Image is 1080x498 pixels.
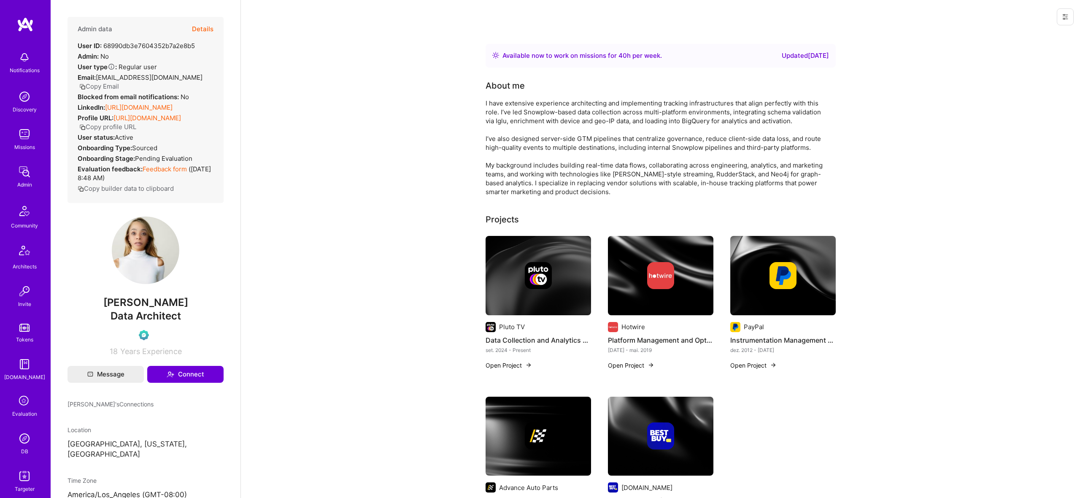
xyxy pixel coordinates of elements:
[78,165,143,173] strong: Evaluation feedback:
[120,347,182,356] span: Years Experience
[78,186,84,192] i: icon Copy
[135,154,192,162] span: Pending Evaluation
[608,236,713,315] img: cover
[486,236,591,315] img: cover
[15,484,35,493] div: Targeter
[192,17,213,41] button: Details
[647,422,674,449] img: Company logo
[167,371,174,378] i: icon Connect
[78,62,157,71] div: Regular user
[139,330,149,340] img: Evaluation Call Pending
[486,79,525,92] div: About me
[492,52,499,59] img: Availability
[143,165,187,173] a: Feedback form
[770,362,777,368] img: arrow-right
[499,483,558,492] div: Advance Auto Parts
[16,283,33,300] img: Invite
[78,154,135,162] strong: Onboarding Stage:
[67,425,224,434] div: Location
[108,63,115,70] i: Help
[13,262,37,271] div: Architects
[486,99,823,196] div: I have extensive experience architecting and implementing tracking infrastructures that align per...
[525,262,552,289] img: Company logo
[112,217,179,284] img: User Avatar
[67,400,154,409] span: [PERSON_NAME]'s Connections
[78,41,195,50] div: 68990db3e7604352b7a2e8b5
[782,51,829,61] div: Updated [DATE]
[79,124,86,130] i: icon Copy
[486,346,591,355] div: set. 2024 - Present
[16,49,33,66] img: bell
[87,371,93,377] i: icon Mail
[110,347,118,356] span: 18
[67,366,144,383] button: Message
[14,143,35,152] div: Missions
[78,92,189,101] div: No
[18,300,31,309] div: Invite
[17,17,34,32] img: logo
[17,180,32,189] div: Admin
[79,122,136,131] button: Copy profile URL
[78,93,181,101] strong: Blocked from email notifications:
[14,242,35,262] img: Architects
[78,73,96,81] strong: Email:
[502,51,662,61] div: Available now to work on missions for h per week .
[730,335,836,346] h4: Instrumentation Management at PayPal
[78,63,117,71] strong: User type :
[608,397,713,476] img: cover
[647,262,674,289] img: Company logo
[16,430,33,447] img: Admin Search
[11,221,38,230] div: Community
[486,361,532,370] button: Open Project
[525,362,532,368] img: arrow-right
[744,322,764,331] div: PayPal
[618,51,627,60] span: 40
[79,82,119,91] button: Copy Email
[730,361,777,370] button: Open Project
[730,322,740,332] img: Company logo
[19,324,30,332] img: tokens
[621,322,645,331] div: Hotwire
[10,66,40,75] div: Notifications
[78,114,113,122] strong: Profile URL:
[16,335,33,344] div: Tokens
[115,133,133,141] span: Active
[105,103,173,111] a: [URL][DOMAIN_NAME]
[621,483,672,492] div: [DOMAIN_NAME]
[67,477,97,484] span: Time Zone
[12,409,37,418] div: Evaluation
[78,133,115,141] strong: User status:
[78,52,99,60] strong: Admin:
[16,88,33,105] img: discovery
[96,73,202,81] span: [EMAIL_ADDRESS][DOMAIN_NAME]
[769,262,796,289] img: Company logo
[13,105,37,114] div: Discovery
[14,201,35,221] img: Community
[67,439,224,460] p: [GEOGRAPHIC_DATA], [US_STATE], [GEOGRAPHIC_DATA]
[608,482,618,493] img: Company logo
[113,114,181,122] a: [URL][DOMAIN_NAME]
[78,165,213,182] div: ( [DATE] 8:48 AM )
[730,346,836,355] div: dez. 2012 - [DATE]
[78,144,132,152] strong: Onboarding Type:
[486,213,519,226] div: Projects
[525,422,552,449] img: Company logo
[78,184,174,193] button: Copy builder data to clipboard
[16,468,33,484] img: Skill Targeter
[730,236,836,315] img: cover
[486,397,591,476] img: cover
[16,356,33,373] img: guide book
[608,361,654,370] button: Open Project
[486,335,591,346] h4: Data Collection and Analytics Solutions
[4,373,45,382] div: [DOMAIN_NAME]
[499,322,525,331] div: Pluto TV
[608,335,713,346] h4: Platform Management and Optimization
[78,25,112,33] h4: Admin data
[78,52,109,61] div: No
[78,103,105,111] strong: LinkedIn:
[16,393,32,409] i: icon SelectionTeam
[16,163,33,180] img: admin teamwork
[486,482,496,493] img: Company logo
[147,366,224,383] button: Connect
[132,144,157,152] span: sourced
